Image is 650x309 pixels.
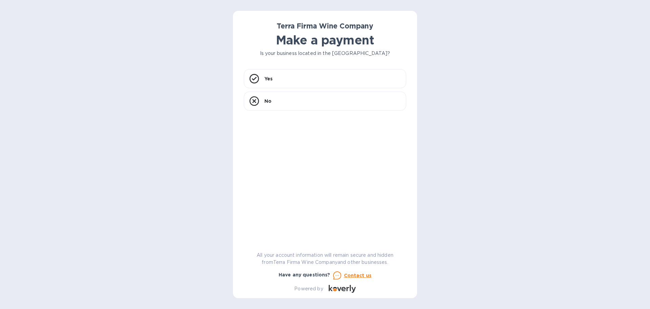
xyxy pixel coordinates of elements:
[244,50,406,57] p: Is your business located in the [GEOGRAPHIC_DATA]?
[294,285,323,292] p: Powered by
[244,252,406,266] p: All your account information will remain secure and hidden from Terra Firma Wine Company and othe...
[344,273,372,278] u: Contact us
[279,272,330,277] b: Have any questions?
[264,98,272,104] p: No
[264,75,273,82] p: Yes
[277,22,373,30] b: Terra Firma Wine Company
[244,33,406,47] h1: Make a payment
